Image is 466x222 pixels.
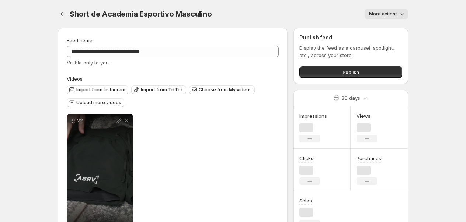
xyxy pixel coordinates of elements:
[77,118,115,124] p: V2
[357,112,371,120] h3: Views
[67,85,128,94] button: Import from Instagram
[70,10,212,18] span: Short de Academia Esportivo Masculino
[299,66,402,78] button: Publish
[76,100,121,106] span: Upload more videos
[67,76,83,82] span: Videos
[189,85,255,94] button: Choose from My videos
[131,85,186,94] button: Import from TikTok
[299,155,313,162] h3: Clicks
[341,94,360,102] p: 30 days
[369,11,398,17] span: More actions
[299,197,312,204] h3: Sales
[67,60,110,66] span: Visible only to you.
[299,34,402,41] h2: Publish feed
[299,112,327,120] h3: Impressions
[365,9,408,19] button: More actions
[199,87,252,93] span: Choose from My videos
[141,87,183,93] span: Import from TikTok
[58,9,68,19] button: Settings
[299,44,402,59] p: Display the feed as a carousel, spotlight, etc., across your store.
[76,87,125,93] span: Import from Instagram
[67,98,124,107] button: Upload more videos
[357,155,381,162] h3: Purchases
[67,38,93,43] span: Feed name
[342,68,359,76] span: Publish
